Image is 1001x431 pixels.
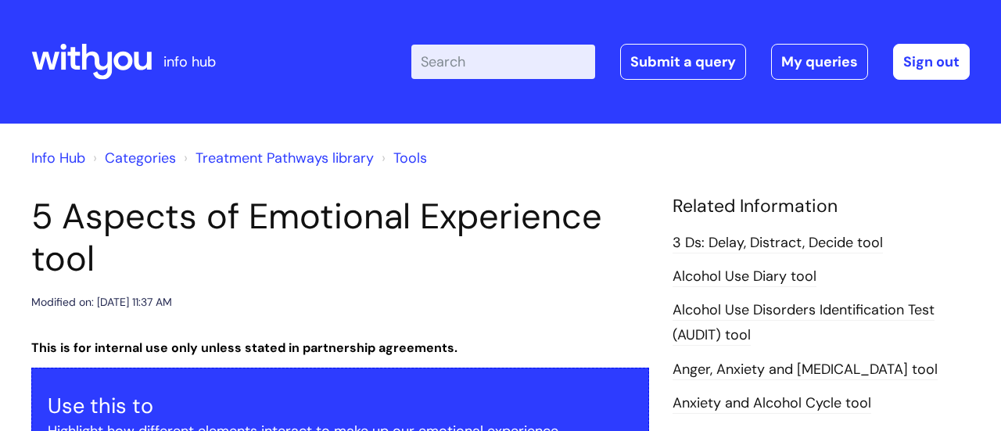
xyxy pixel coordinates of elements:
div: | - [411,44,970,80]
input: Search [411,45,595,79]
div: Modified on: [DATE] 11:37 AM [31,293,172,312]
a: Info Hub [31,149,85,167]
a: Categories [105,149,176,167]
a: 3 Ds: Delay, Distract, Decide tool [673,233,883,253]
h3: Use this to [48,393,633,418]
li: Solution home [89,145,176,171]
a: Anxiety and Alcohol Cycle tool [673,393,871,414]
a: Sign out [893,44,970,80]
p: info hub [163,49,216,74]
a: Alcohol Use Diary tool [673,267,816,287]
h1: 5 Aspects of Emotional Experience tool [31,196,649,280]
a: Submit a query [620,44,746,80]
a: My queries [771,44,868,80]
a: Anger, Anxiety and [MEDICAL_DATA] tool [673,360,938,380]
strong: This is for internal use only unless stated in partnership agreements. [31,339,457,356]
a: Tools [393,149,427,167]
li: Tools [378,145,427,171]
a: Treatment Pathways library [196,149,374,167]
li: Treatment Pathways library [180,145,374,171]
a: Alcohol Use Disorders Identification Test (AUDIT) tool [673,300,935,346]
h4: Related Information [673,196,970,217]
